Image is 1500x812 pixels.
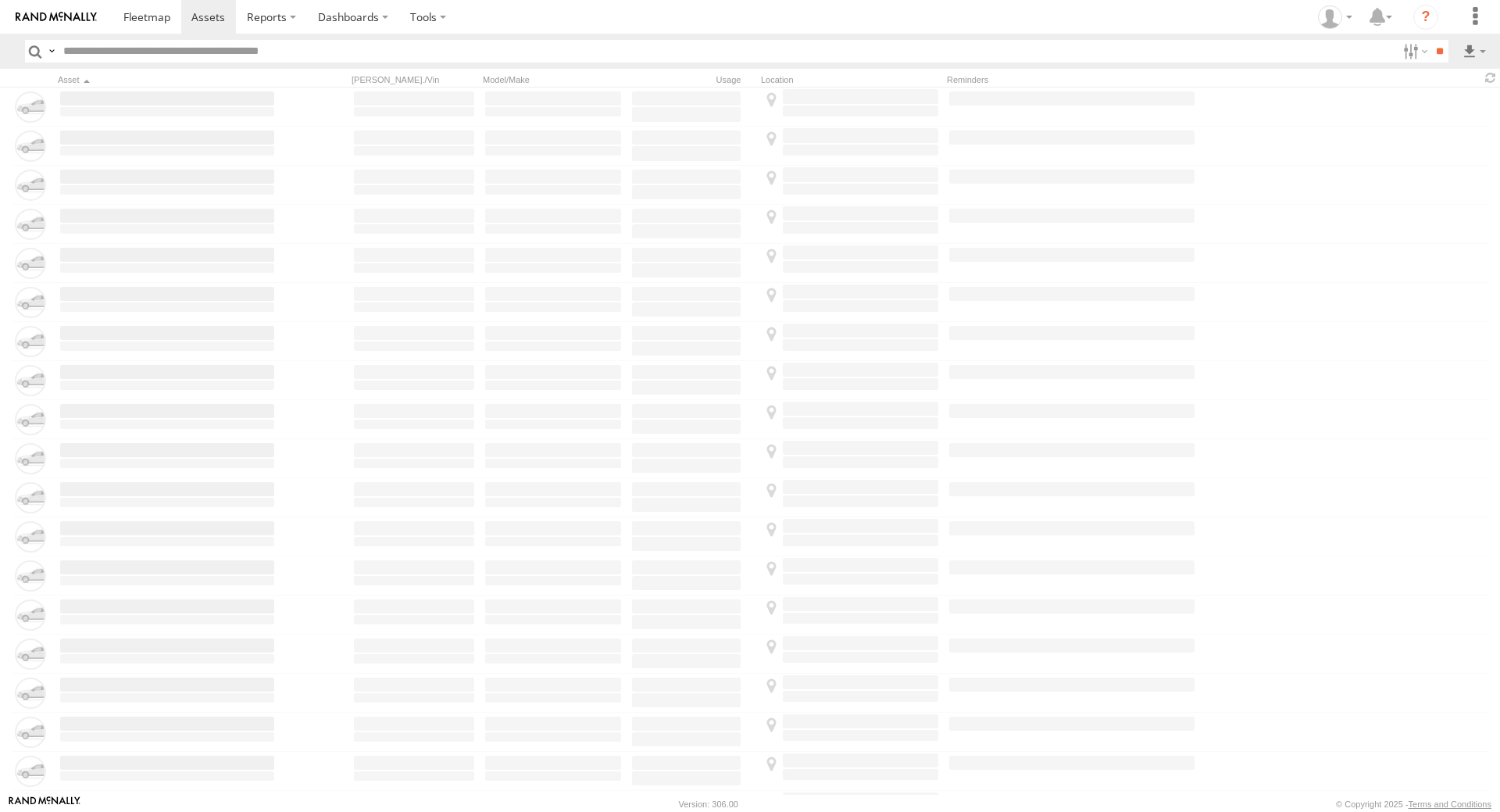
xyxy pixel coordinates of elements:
[1312,5,1358,29] div: Aaron Cluff
[630,74,755,85] div: Usage
[1461,40,1487,63] label: Export results as...
[352,74,477,85] div: [PERSON_NAME]./Vin
[1336,799,1491,809] div: © Copyright 2025 -
[947,74,1197,85] div: Reminders
[9,796,80,812] a: Visit our Website
[679,799,738,809] div: Version: 306.00
[1413,5,1438,30] i: ?
[483,74,623,85] div: Model/Make
[16,12,97,23] img: rand-logo.svg
[1481,70,1500,85] span: Refresh
[1397,40,1430,63] label: Search Filter Options
[58,74,277,85] div: Click to Sort
[1409,799,1491,809] a: Terms and Conditions
[45,40,58,63] label: Search Query
[761,74,941,85] div: Location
